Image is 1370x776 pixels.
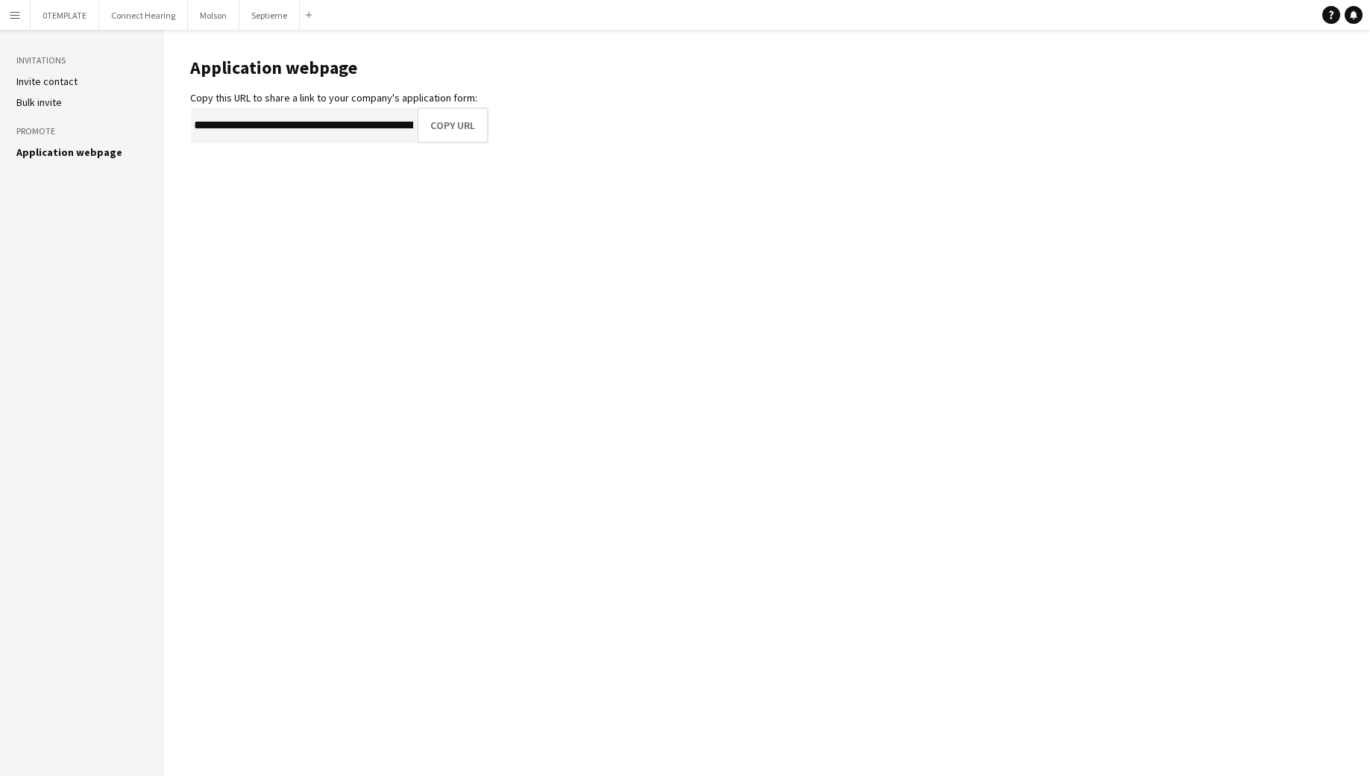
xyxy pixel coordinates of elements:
[16,75,78,88] a: Invite contact
[190,57,488,79] h1: Application webpage
[239,1,300,30] button: Septieme
[16,96,62,109] a: Bulk invite
[417,107,488,143] button: Copy URL
[31,1,99,30] button: 0TEMPLATE
[190,91,488,104] div: Copy this URL to share a link to your company's application form:
[16,54,148,67] h3: Invitations
[188,1,239,30] button: Molson
[99,1,188,30] button: Connect Hearing
[16,125,148,138] h3: Promote
[16,145,122,159] a: Application webpage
